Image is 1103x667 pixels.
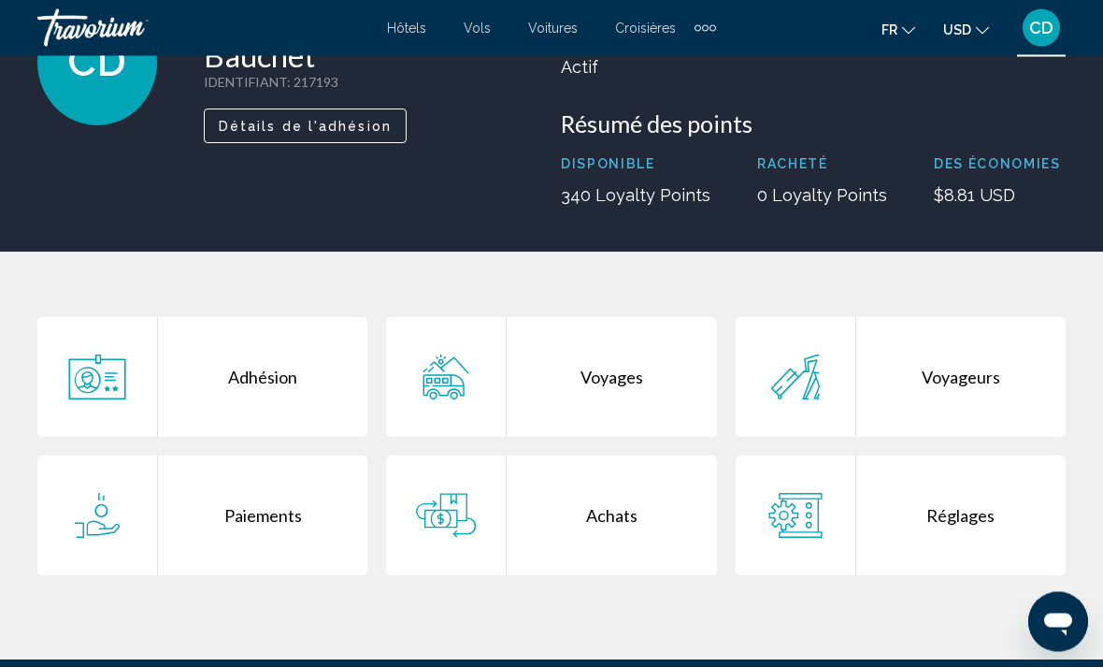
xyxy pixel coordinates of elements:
button: Détails de l'adhésion [204,109,407,144]
p: Actif [561,58,723,78]
a: Travorium [37,9,368,47]
div: Réglages [856,457,1066,576]
button: Change language [881,16,915,43]
a: Hôtels [387,21,426,36]
span: CD [67,38,126,87]
span: CD [1029,19,1053,37]
p: $8.81 USD [934,186,1061,206]
p: Disponible [561,157,710,172]
button: User Menu [1017,8,1066,48]
a: Adhésion [37,318,367,438]
a: Vols [464,21,491,36]
p: 0 Loyalty Points [757,186,887,206]
button: Extra navigation items [695,13,716,43]
span: IDENTIFIANT [204,75,287,91]
a: Voyages [386,318,716,438]
a: Croisières [615,21,676,36]
p: Des économies [934,157,1061,172]
a: Achats [386,457,716,576]
span: USD [943,22,971,37]
span: fr [881,22,897,37]
h3: Résumé des points [561,110,1066,138]
div: Achats [507,457,716,576]
div: Voyages [507,318,716,438]
a: Voitures [528,21,578,36]
span: Détails de l'adhésion [219,120,392,135]
a: Réglages [736,457,1066,576]
div: Paiements [158,457,367,576]
p: 340 Loyalty Points [561,186,710,206]
a: Paiements [37,457,367,576]
p: : 217193 [204,75,542,91]
a: Voyageurs [736,318,1066,438]
div: Adhésion [158,318,367,438]
button: Change currency [943,16,989,43]
div: Voyageurs [856,318,1066,438]
a: Détails de l'adhésion [204,114,407,135]
p: Racheté [757,157,887,172]
iframe: Bouton de lancement de la fenêtre de messagerie [1028,592,1088,652]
